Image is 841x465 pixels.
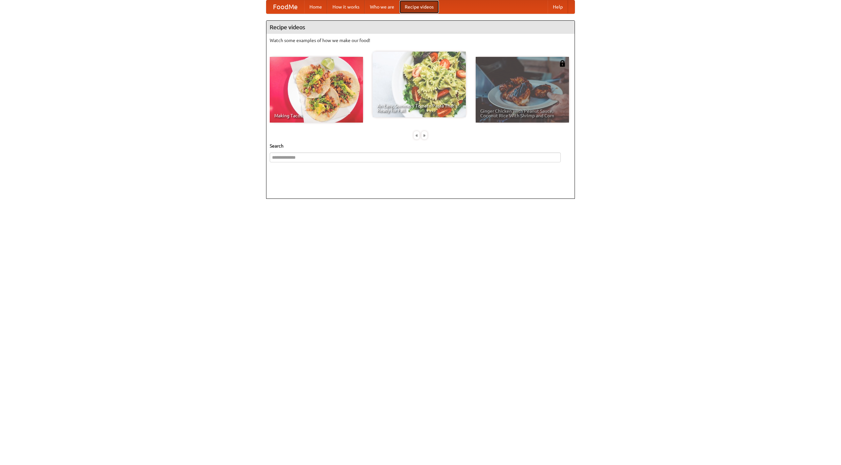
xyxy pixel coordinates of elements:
a: Home [304,0,327,13]
div: « [414,131,420,139]
a: FoodMe [266,0,304,13]
span: An Easy, Summery Tomato Pasta That's Ready for Fall [377,104,461,113]
p: Watch some examples of how we make our food! [270,37,571,44]
h5: Search [270,143,571,149]
img: 483408.png [559,60,566,67]
a: An Easy, Summery Tomato Pasta That's Ready for Fall [373,52,466,117]
h4: Recipe videos [266,21,575,34]
a: Who we are [365,0,399,13]
a: How it works [327,0,365,13]
a: Help [548,0,568,13]
a: Making Tacos [270,57,363,123]
a: Recipe videos [399,0,439,13]
span: Making Tacos [274,113,358,118]
div: » [421,131,427,139]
